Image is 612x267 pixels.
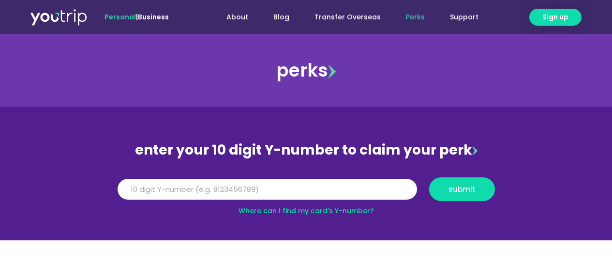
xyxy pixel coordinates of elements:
a: Transfer Overseas [302,8,393,26]
a: About [214,8,261,26]
span: Personal [104,12,136,22]
span: | [104,12,169,22]
nav: Menu [195,8,491,26]
a: Perks [393,8,437,26]
input: 10 digit Y-number (e.g. 8123456789) [118,179,417,200]
a: Business [138,12,169,22]
div: enter your 10 digit Y-number to claim your perk [113,138,500,163]
a: Support [437,8,491,26]
a: Where can I find my card’s Y-number? [239,206,374,216]
button: submit [429,177,495,201]
span: Sign up [542,12,568,22]
a: Sign up [529,9,582,26]
a: Blog [261,8,302,26]
span: submit [448,186,476,193]
form: Y Number [118,177,495,208]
